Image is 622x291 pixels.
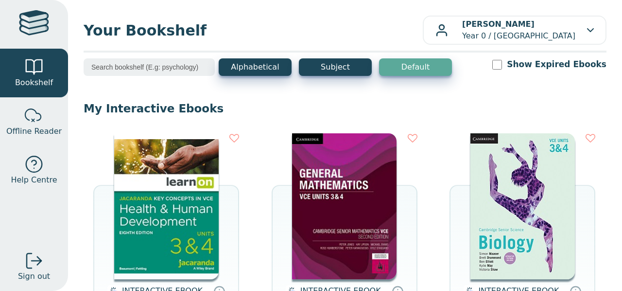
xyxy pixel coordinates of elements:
span: Your Bookshelf [84,19,423,41]
button: [PERSON_NAME]Year 0 / [GEOGRAPHIC_DATA] [423,16,606,45]
button: Default [379,58,452,76]
p: My Interactive Ebooks [84,101,606,116]
span: Sign out [18,271,50,282]
label: Show Expired Ebooks [507,58,606,71]
span: Bookshelf [15,77,53,89]
b: [PERSON_NAME] [462,19,535,29]
p: Year 0 / [GEOGRAPHIC_DATA] [462,18,575,42]
button: Alphabetical [219,58,292,76]
img: 2d857910-8719-48bf-a398-116ea92bfb73.jpg [292,133,397,279]
span: Offline Reader [6,126,62,137]
span: Help Centre [11,174,57,186]
button: Subject [299,58,372,76]
img: e003a821-2442-436b-92bb-da2395357dfc.jpg [114,133,219,279]
input: Search bookshelf (E.g: psychology) [84,58,215,76]
img: 6e390be0-4093-ea11-a992-0272d098c78b.jpg [470,133,575,279]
